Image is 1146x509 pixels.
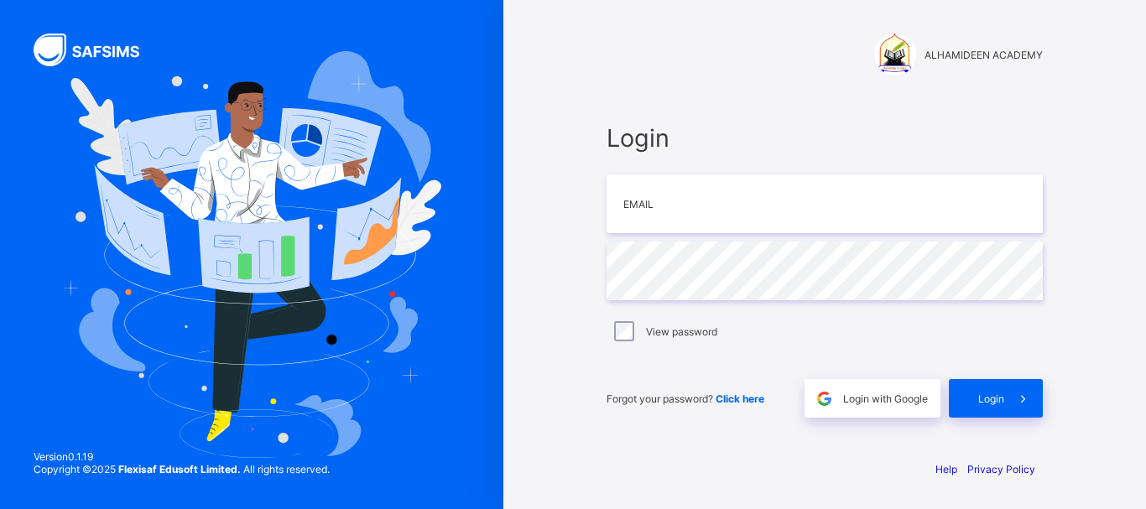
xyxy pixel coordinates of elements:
[34,450,330,463] span: Version 0.1.19
[815,389,834,408] img: google.396cfc9801f0270233282035f929180a.svg
[118,463,241,475] strong: Flexisaf Edusoft Limited.
[34,34,159,66] img: SAFSIMS Logo
[646,325,717,338] label: View password
[607,123,1043,153] span: Login
[843,392,928,405] span: Login with Google
[34,463,330,475] span: Copyright © 2025 All rights reserved.
[716,392,764,405] a: Click here
[935,463,957,475] a: Help
[978,392,1004,405] span: Login
[925,49,1043,61] span: ALHAMIDEEN ACADEMY
[967,463,1035,475] a: Privacy Policy
[607,392,764,405] span: Forgot your password?
[62,51,441,459] img: Hero Image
